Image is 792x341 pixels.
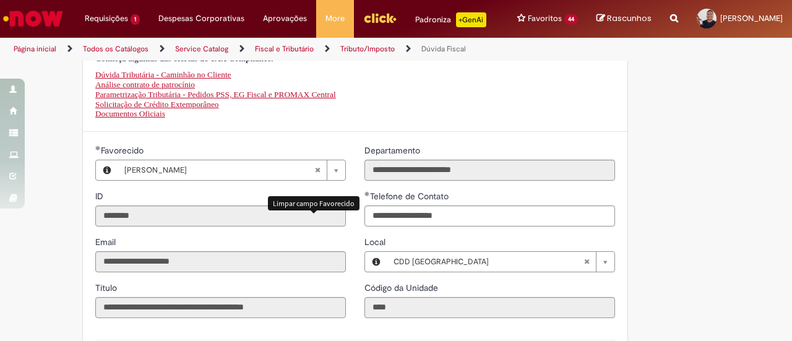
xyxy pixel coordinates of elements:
[415,12,486,27] div: Padroniza
[364,282,441,294] label: Somente leitura - Código da Unidade
[363,9,397,27] img: click_logo_yellow_360x200.png
[95,90,336,99] a: Parametrização Tributária - Pedidos PSS, EG Fiscal e PROMAX Central
[308,160,327,180] abbr: Limpar campo Favorecido
[95,236,118,248] span: Somente leitura - Email
[364,236,388,248] span: Local
[96,160,118,180] button: Favorecido, Visualizar este registro Gabriel Vinicius Urias Santos
[95,80,195,89] a: Análise contrato de patrocínio
[95,282,119,294] label: Somente leitura - Título
[85,12,128,25] span: Requisições
[387,252,614,272] a: CDD [GEOGRAPHIC_DATA]Limpar campo Local
[95,205,346,227] input: ID
[255,44,314,54] a: Fiscal e Tributário
[394,252,583,272] span: CDD [GEOGRAPHIC_DATA]
[95,100,219,109] a: Solicitação de Crédito Extemporâneo
[101,145,146,156] span: Necessários - Favorecido
[564,14,578,25] span: 44
[263,12,307,25] span: Aprovações
[175,44,228,54] a: Service Catalog
[118,160,345,180] a: [PERSON_NAME]Limpar campo Favorecido
[365,252,387,272] button: Local, Visualizar este registro CDD Brasília
[83,44,148,54] a: Todos os Catálogos
[364,144,423,157] label: Somente leitura - Departamento
[95,70,231,79] a: Dúvida Tributária - Caminhão no Cliente
[364,297,615,318] input: Código da Unidade
[131,14,140,25] span: 1
[95,251,346,272] input: Email
[528,12,562,25] span: Favoritos
[421,44,466,54] a: Dúvida Fiscal
[577,252,596,272] abbr: Limpar campo Local
[364,191,370,196] span: Obrigatório Preenchido
[720,13,783,24] span: [PERSON_NAME]
[364,282,441,293] span: Somente leitura - Código da Unidade
[9,38,519,61] ul: Trilhas de página
[268,196,359,210] div: Limpar campo Favorecido
[1,6,65,31] img: ServiceNow
[364,205,615,227] input: Telefone de Contato
[370,191,451,202] span: Telefone de Contato
[95,282,119,293] span: Somente leitura - Título
[456,12,486,27] p: +GenAi
[325,12,345,25] span: More
[340,44,395,54] a: Tributo/Imposto
[124,160,314,180] span: [PERSON_NAME]
[364,145,423,156] span: Somente leitura - Departamento
[95,145,101,150] span: Obrigatório Preenchido
[364,160,615,181] input: Departamento
[95,297,346,318] input: Título
[158,12,244,25] span: Despesas Corporativas
[95,236,118,248] label: Somente leitura - Email
[95,109,165,118] a: Documentos Oficiais
[607,12,652,24] span: Rascunhos
[14,44,56,54] a: Página inicial
[596,13,652,25] a: Rascunhos
[95,191,106,202] span: Somente leitura - ID
[95,190,106,202] label: Somente leitura - ID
